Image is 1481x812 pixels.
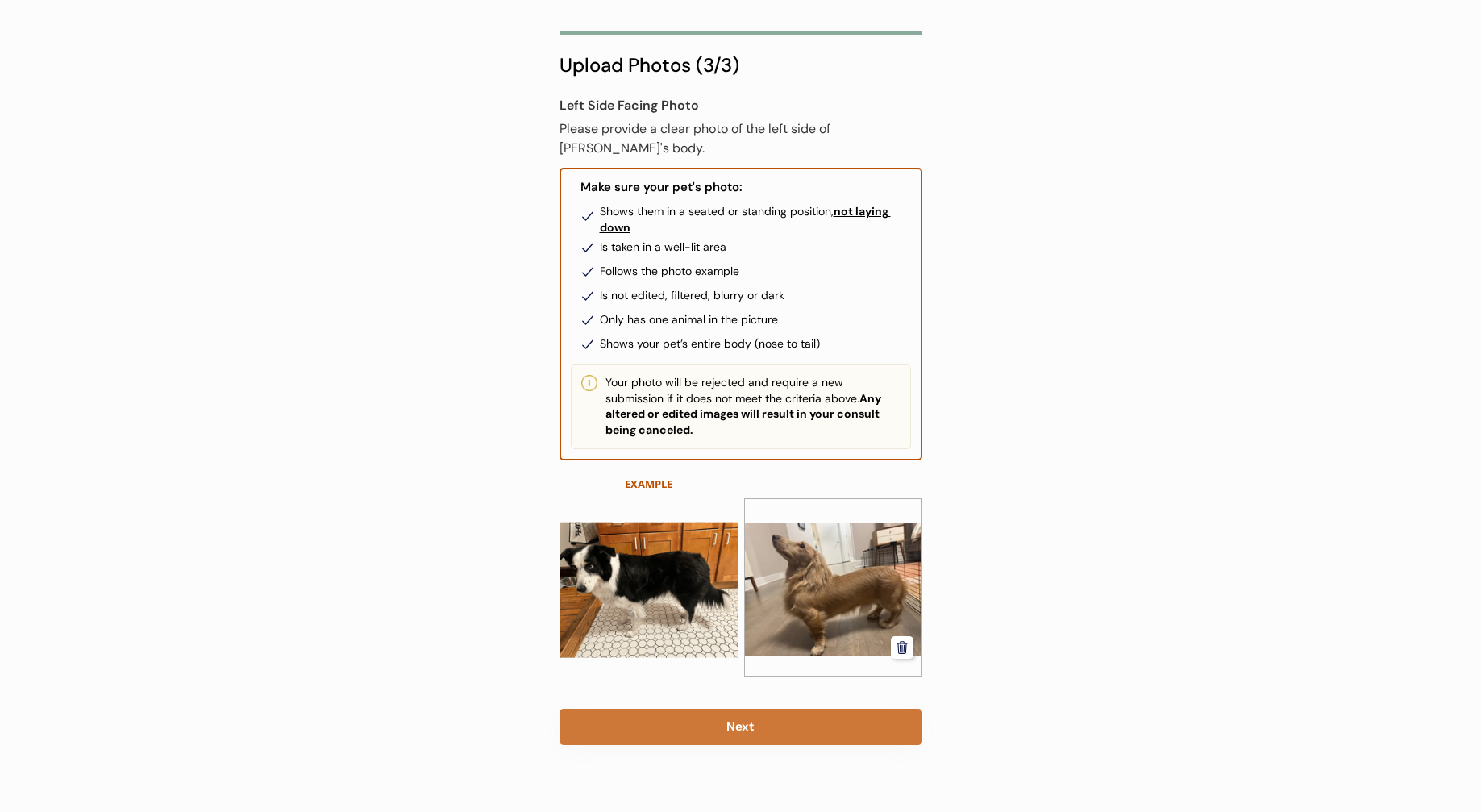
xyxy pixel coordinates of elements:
[560,119,922,158] div: Please provide a clear photo of the left side of [PERSON_NAME]'s body.
[600,204,891,235] u: not laying down
[605,391,884,437] strong: Any altered or edited images will result in your consult being canceled.
[600,264,911,280] div: Follows the photo example
[560,709,922,745] button: Next
[600,336,911,352] div: Shows your pet’s entire body (nose to tail)
[600,204,911,235] div: Shows them in a seated or standing position,
[571,179,743,204] div: Make sure your pet's photo:
[560,51,922,80] div: Upload Photos (3/3)
[600,312,911,328] div: Only has one animal in the picture
[605,375,901,438] div: Your photo will be rejected and require a new submission if it does not meet the criteria above.
[600,239,911,256] div: Is taken in a well-lit area
[745,502,921,677] img: IMG_8395.jpg
[604,477,693,491] div: EXAMPLE
[600,288,911,304] div: Is not edited, filtered, blurry or dark
[560,96,922,115] div: Left Side Facing Photo
[560,498,738,677] img: SnickersResizedLeft.png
